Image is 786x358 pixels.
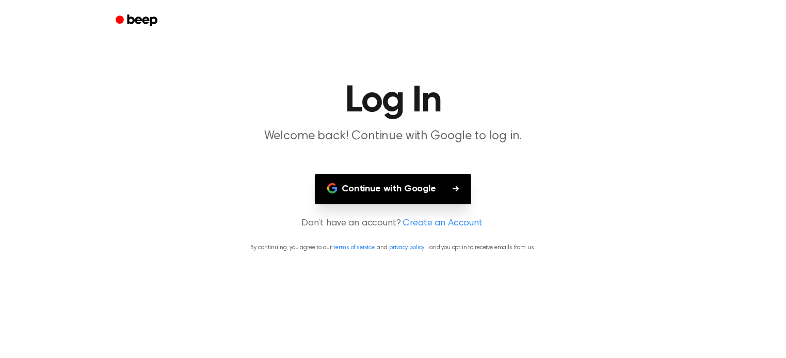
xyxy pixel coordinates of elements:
p: By continuing, you agree to our and , and you opt in to receive emails from us. [12,243,774,252]
a: Create an Account [403,217,483,231]
p: Don’t have an account? [12,217,774,231]
a: Beep [108,11,167,31]
a: privacy policy [390,245,425,251]
button: Continue with Google [315,174,471,204]
a: terms of service [334,245,375,251]
h1: Log In [129,83,657,120]
p: Welcome back! Continue with Google to log in. [195,128,591,145]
